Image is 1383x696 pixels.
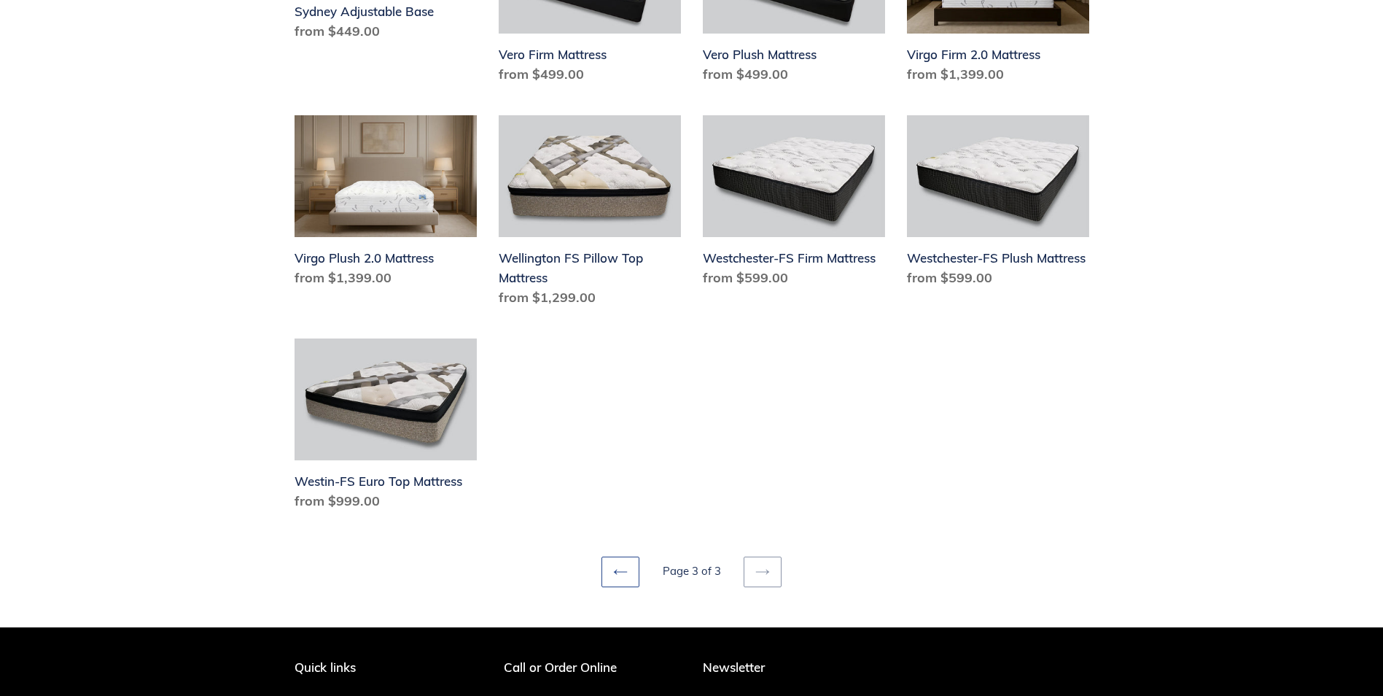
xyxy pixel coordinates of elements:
li: Page 3 of 3 [642,563,741,580]
a: Westchester-FS Plush Mattress [907,115,1089,293]
a: Westin-FS Euro Top Mattress [295,339,477,517]
a: Westchester-FS Firm Mattress [703,115,885,293]
p: Call or Order Online [504,660,681,675]
p: Newsletter [703,660,1089,675]
p: Quick links [295,660,445,675]
a: Virgo Plush 2.0 Mattress [295,115,477,293]
a: Wellington FS Pillow Top Mattress [499,115,681,313]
